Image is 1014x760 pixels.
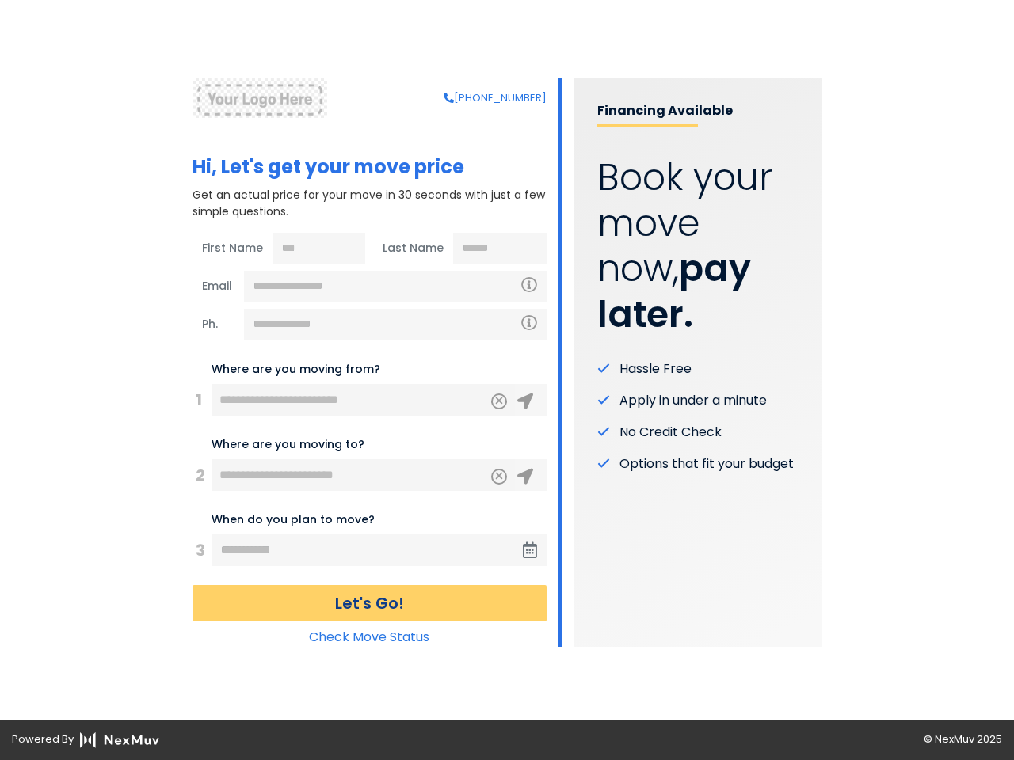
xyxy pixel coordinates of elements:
strong: pay later. [597,243,751,340]
label: Where are you moving to? [212,436,364,453]
img: NexMuv [193,78,327,118]
label: When do you plan to move? [212,511,375,528]
h1: Hi, Let's get your move price [193,156,547,179]
a: Check Move Status [309,628,429,646]
div: © NexMuv 2025 [507,731,1014,748]
p: Get an actual price for your move in 30 seconds with just a few simple questions. [193,187,547,220]
input: 456 Elm St, City, ST ZIP [212,459,515,491]
input: 123 Main St, City, ST ZIP [212,384,515,416]
span: Options that fit your budget [619,454,794,473]
p: Book your move now, [597,155,799,337]
button: Let's Go! [193,585,547,621]
span: Last Name [373,233,453,264]
span: Email [193,271,244,302]
span: Ph. [193,309,244,340]
span: Apply in under a minute [619,391,767,410]
button: Clear [491,469,507,484]
p: Financing Available [597,101,799,127]
span: No Credit Check [619,423,722,442]
span: First Name [193,233,273,264]
button: Clear [491,393,507,409]
label: Where are you moving from? [212,361,380,378]
span: Hassle Free [619,359,692,378]
a: [PHONE_NUMBER] [444,90,547,106]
